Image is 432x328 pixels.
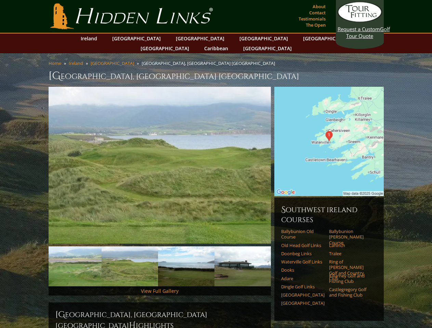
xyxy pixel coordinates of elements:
[274,87,384,196] img: Google Map of Waterville Golf Links, Waterville Ireland
[329,229,372,245] a: Ballybunion [PERSON_NAME] Course
[300,33,355,43] a: [GEOGRAPHIC_DATA]
[141,288,179,294] a: View Full Gallery
[307,8,327,17] a: Contact
[142,60,278,66] li: [GEOGRAPHIC_DATA], [GEOGRAPHIC_DATA] [GEOGRAPHIC_DATA]
[281,204,377,224] h6: Southwest Ireland Courses
[281,292,325,298] a: [GEOGRAPHIC_DATA]
[329,287,372,298] a: Castlegregory Golf and Fishing Club
[281,276,325,281] a: Adare
[49,60,61,66] a: Home
[329,273,372,284] a: Killarney Golf and Fishing Club
[311,2,327,11] a: About
[281,300,325,306] a: [GEOGRAPHIC_DATA]
[304,20,327,30] a: The Open
[137,43,193,53] a: [GEOGRAPHIC_DATA]
[240,43,295,53] a: [GEOGRAPHIC_DATA]
[297,14,327,24] a: Testimonials
[281,259,325,264] a: Waterville Golf Links
[77,33,101,43] a: Ireland
[281,251,325,256] a: Doonbeg Links
[281,229,325,240] a: Ballybunion Old Course
[109,33,164,43] a: [GEOGRAPHIC_DATA]
[49,69,384,83] h1: [GEOGRAPHIC_DATA], [GEOGRAPHIC_DATA] [GEOGRAPHIC_DATA]
[281,243,325,248] a: Old Head Golf Links
[329,243,372,248] a: Lahinch
[329,259,372,281] a: Ring of [PERSON_NAME] Golf and Country Club
[338,2,382,39] a: Request a CustomGolf Tour Quote
[201,43,232,53] a: Caribbean
[329,251,372,256] a: Tralee
[172,33,228,43] a: [GEOGRAPHIC_DATA]
[281,284,325,289] a: Dingle Golf Links
[281,267,325,273] a: Dooks
[236,33,291,43] a: [GEOGRAPHIC_DATA]
[91,60,134,66] a: [GEOGRAPHIC_DATA]
[338,26,380,32] span: Request a Custom
[69,60,83,66] a: Ireland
